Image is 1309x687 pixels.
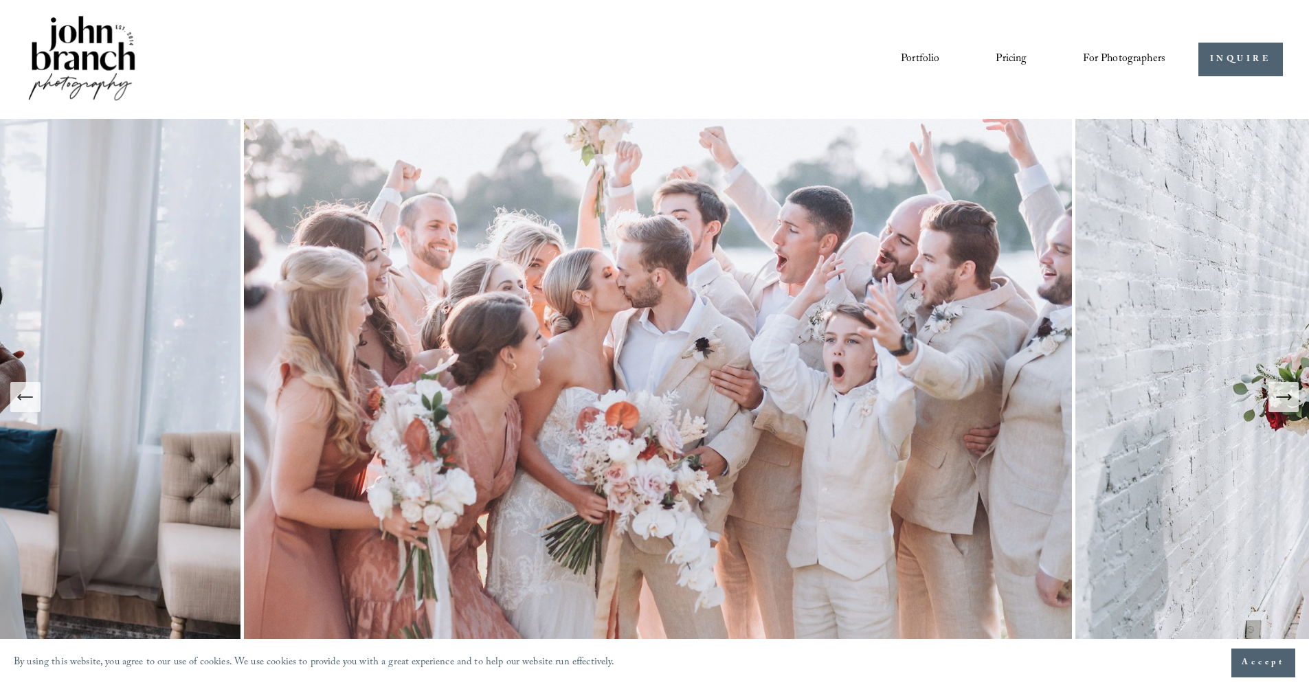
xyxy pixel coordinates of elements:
img: A wedding party celebrating outdoors, featuring a bride and groom kissing amidst cheering bridesm... [240,119,1075,675]
img: John Branch IV Photography [26,13,137,106]
button: Next Slide [1268,382,1299,412]
button: Previous Slide [10,382,41,412]
button: Accept [1231,649,1295,677]
a: Portfolio [901,47,939,71]
a: INQUIRE [1198,43,1283,76]
p: By using this website, you agree to our use of cookies. We use cookies to provide you with a grea... [14,653,615,673]
a: folder dropdown [1083,47,1165,71]
span: For Photographers [1083,49,1165,70]
span: Accept [1242,656,1285,670]
a: Pricing [996,47,1027,71]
